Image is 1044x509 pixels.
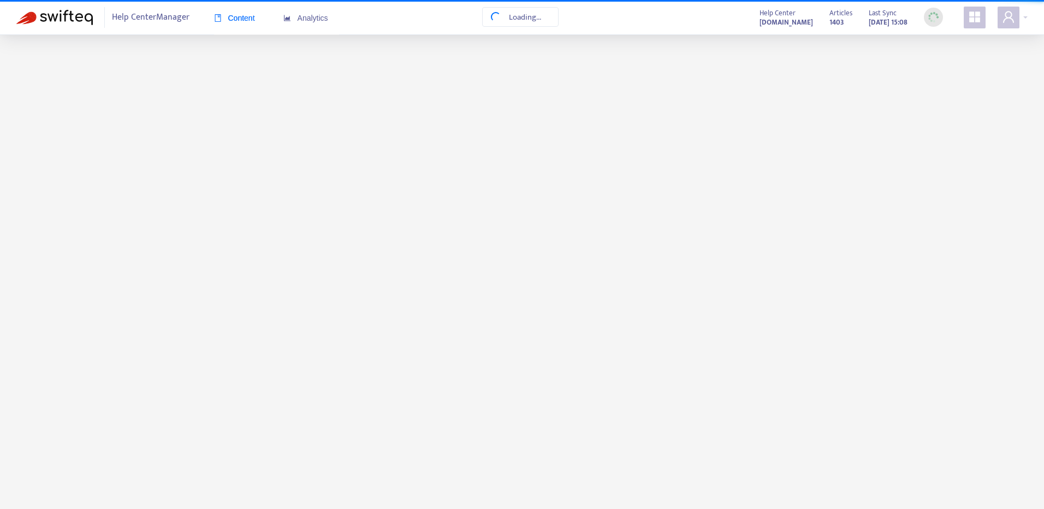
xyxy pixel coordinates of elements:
[214,14,222,22] span: book
[829,7,852,19] span: Articles
[1002,10,1015,23] span: user
[869,16,907,28] strong: [DATE] 15:08
[927,10,940,24] img: sync_loading.0b5143dde30e3a21642e.gif
[214,14,255,22] span: Content
[760,16,813,28] a: [DOMAIN_NAME]
[968,10,981,23] span: appstore
[283,14,328,22] span: Analytics
[283,14,291,22] span: area-chart
[760,7,796,19] span: Help Center
[869,7,897,19] span: Last Sync
[16,10,93,25] img: Swifteq
[829,16,844,28] strong: 1403
[112,7,189,28] span: Help Center Manager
